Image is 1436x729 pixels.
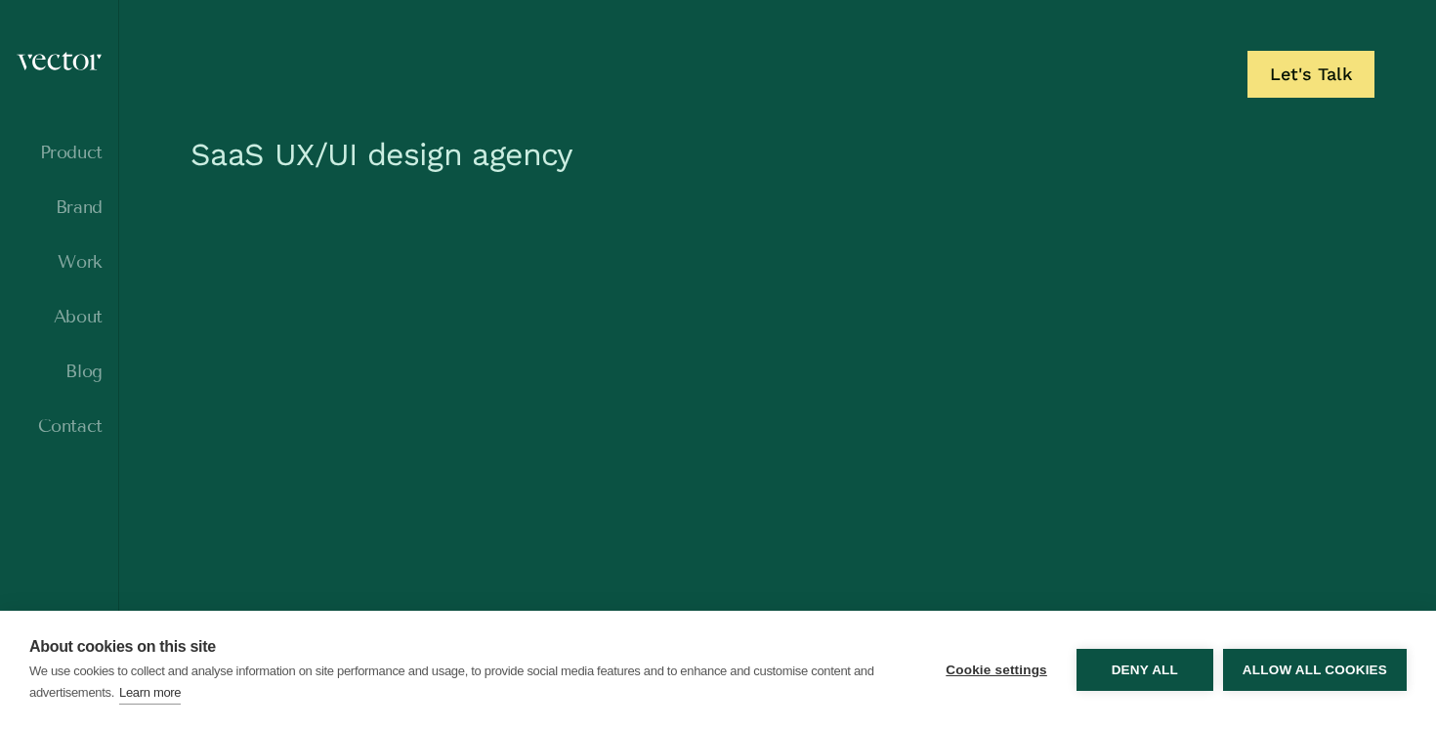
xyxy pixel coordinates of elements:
a: Blog [16,362,103,381]
a: Contact [16,416,103,436]
strong: About cookies on this site [29,638,216,655]
p: We use cookies to collect and analyse information on site performance and usage, to provide socia... [29,664,874,700]
a: About [16,307,103,326]
a: Work [16,252,103,272]
a: Product [16,143,103,162]
button: Cookie settings [926,649,1067,691]
a: Learn more [119,682,181,705]
a: Brand [16,197,103,217]
button: Deny all [1077,649,1213,691]
h1: SaaS UX/UI design agency [181,125,1374,193]
button: Allow all cookies [1223,649,1407,691]
a: Let's Talk [1247,51,1374,98]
